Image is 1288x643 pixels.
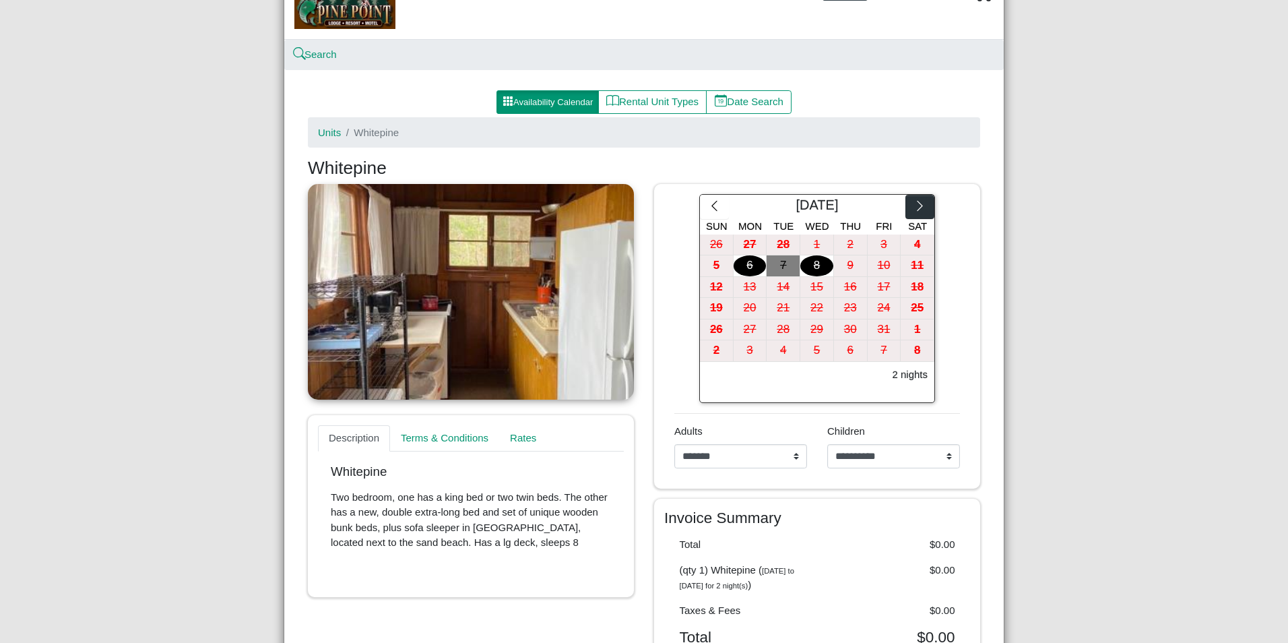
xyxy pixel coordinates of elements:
[800,298,833,319] div: 22
[800,277,834,299] button: 15
[834,319,868,341] button: 30
[318,127,341,138] a: Units
[892,369,928,381] h6: 2 nights
[767,277,800,299] button: 14
[905,195,934,219] button: chevron right
[767,235,800,255] div: 28
[734,298,767,319] button: 20
[817,563,965,593] div: $0.00
[294,49,304,59] svg: search
[800,340,834,362] button: 5
[729,195,905,219] div: [DATE]
[331,464,611,480] p: Whitepine
[767,319,800,341] button: 28
[901,340,934,361] div: 8
[868,298,901,319] button: 24
[734,277,767,299] button: 13
[767,235,800,256] button: 28
[767,319,800,340] div: 28
[800,235,834,256] button: 1
[773,220,794,232] span: Tue
[834,340,868,362] button: 6
[800,277,833,298] div: 15
[767,340,800,361] div: 4
[715,94,728,107] svg: calendar date
[734,255,767,276] div: 6
[499,425,547,452] a: Rates
[390,425,499,452] a: Terms & Conditions
[834,340,867,361] div: 6
[834,235,867,255] div: 2
[800,319,833,340] div: 29
[734,235,767,256] button: 27
[700,277,734,299] button: 12
[700,255,734,277] button: 5
[800,255,834,277] button: 8
[868,235,901,255] div: 3
[840,220,861,232] span: Thu
[294,49,337,60] a: searchSearch
[664,509,970,527] h4: Invoice Summary
[734,319,767,341] button: 27
[868,340,901,362] button: 7
[868,340,901,361] div: 7
[800,255,833,276] div: 8
[901,235,934,255] div: 4
[767,255,800,277] button: 7
[734,319,767,340] div: 27
[767,340,800,362] button: 4
[700,298,733,319] div: 19
[734,340,767,361] div: 3
[700,277,733,298] div: 12
[901,255,934,276] div: 11
[817,537,965,553] div: $0.00
[767,298,800,319] button: 21
[700,255,733,276] div: 5
[700,319,733,340] div: 26
[354,127,399,138] span: Whitepine
[901,319,934,341] button: 1
[700,195,729,219] button: chevron left
[700,298,734,319] button: 19
[706,220,728,232] span: Sun
[800,319,834,341] button: 29
[901,319,934,340] div: 1
[674,425,703,437] span: Adults
[700,340,733,361] div: 2
[868,277,901,299] button: 17
[908,220,927,232] span: Sat
[834,277,868,299] button: 16
[496,90,599,115] button: grid3x3 gap fillAvailability Calendar
[734,340,767,362] button: 3
[503,96,513,106] svg: grid3x3 gap fill
[868,319,901,341] button: 31
[901,255,934,277] button: 11
[806,220,829,232] span: Wed
[868,319,901,340] div: 31
[767,255,800,276] div: 7
[331,490,611,551] p: Two bedroom, one has a king bed or two twin beds. The other has a new, double extra-long bed and ...
[876,220,892,232] span: Fri
[670,563,818,593] div: (qty 1) Whitepine ( )
[734,255,767,277] button: 6
[700,235,734,256] button: 26
[901,277,934,299] button: 18
[834,298,867,319] div: 23
[706,90,792,115] button: calendar dateDate Search
[868,255,901,276] div: 10
[318,425,390,452] a: Description
[827,425,865,437] span: Children
[817,603,965,619] div: $0.00
[800,298,834,319] button: 22
[700,340,734,362] button: 2
[901,235,934,256] button: 4
[901,298,934,319] button: 25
